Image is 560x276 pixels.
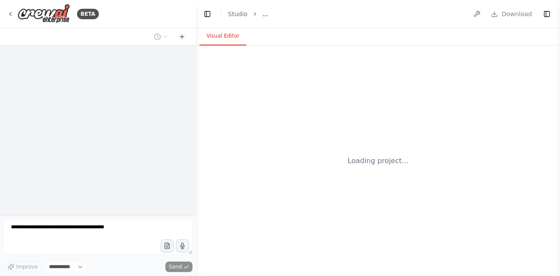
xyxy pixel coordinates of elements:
button: Show right sidebar [541,8,553,20]
nav: breadcrumb [228,10,268,18]
button: Click to speak your automation idea [176,239,189,252]
img: Logo [17,4,70,24]
button: Improve [3,261,42,273]
span: Send [169,263,182,270]
button: Switch to previous chat [150,31,171,42]
span: Improve [16,263,38,270]
button: Start a new chat [175,31,189,42]
a: Studio [228,10,248,17]
div: Loading project... [348,156,409,166]
button: Visual Editor [199,27,246,45]
span: ... [262,10,268,18]
button: Send [165,262,192,272]
button: Upload files [161,239,174,252]
button: Hide left sidebar [201,8,213,20]
div: BETA [77,9,99,19]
